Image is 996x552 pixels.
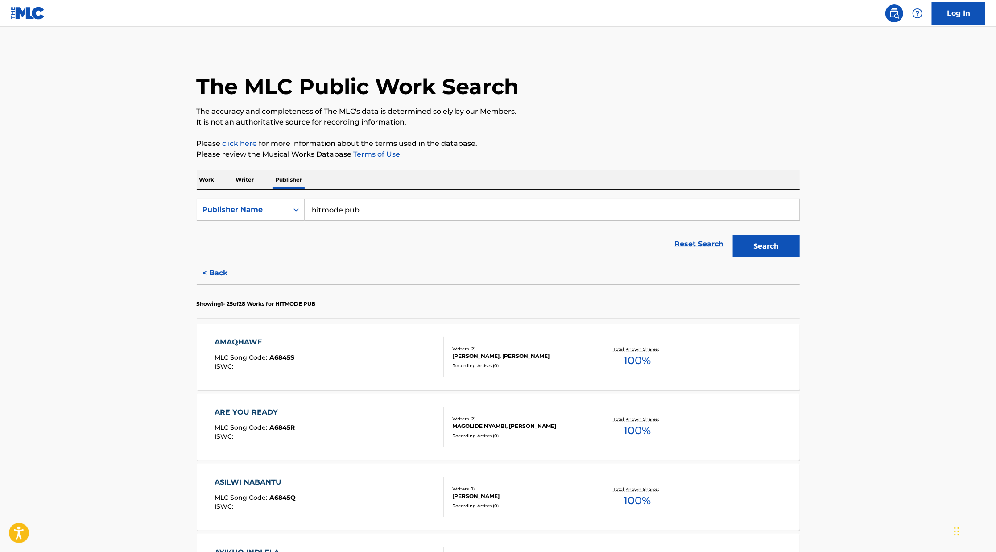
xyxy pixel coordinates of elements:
[954,518,959,545] div: Drag
[215,502,236,510] span: ISWC :
[273,170,305,189] p: Publisher
[233,170,257,189] p: Writer
[452,345,587,352] div: Writers ( 2 )
[215,494,269,502] span: MLC Song Code :
[197,262,250,284] button: < Back
[885,4,903,22] a: Public Search
[452,352,587,360] div: [PERSON_NAME], [PERSON_NAME]
[733,235,800,257] button: Search
[624,493,651,509] span: 100 %
[197,464,800,531] a: ASILWI NABANTUMLC Song Code:A6845QISWC:Writers (1)[PERSON_NAME]Recording Artists (0)Total Known S...
[215,353,269,361] span: MLC Song Code :
[912,8,923,19] img: help
[269,423,295,432] span: A6845R
[215,337,294,348] div: AMAQHAWE
[197,117,800,128] p: It is not an authoritative source for recording information.
[197,170,217,189] p: Work
[613,486,661,493] p: Total Known Shares:
[215,477,296,488] div: ASILWI NABANTU
[670,234,728,254] a: Reset Search
[197,199,800,262] form: Search Form
[215,432,236,440] span: ISWC :
[452,492,587,500] div: [PERSON_NAME]
[197,394,800,461] a: ARE YOU READYMLC Song Code:A6845RISWC:Writers (2)MAGOLIDE NYAMBI, [PERSON_NAME]Recording Artists ...
[197,138,800,149] p: Please for more information about the terms used in the database.
[624,423,651,439] span: 100 %
[889,8,900,19] img: search
[215,407,295,418] div: ARE YOU READY
[909,4,926,22] div: Help
[452,432,587,439] div: Recording Artists ( 0 )
[269,494,296,502] span: A6845Q
[613,416,661,423] p: Total Known Shares:
[269,353,294,361] span: A6845S
[215,362,236,370] span: ISWC :
[624,353,651,369] span: 100 %
[452,422,587,430] div: MAGOLIDE NYAMBI, [PERSON_NAME]
[197,149,800,160] p: Please review the Musical Works Database
[203,204,283,215] div: Publisher Name
[352,150,401,158] a: Terms of Use
[197,324,800,390] a: AMAQHAWEMLC Song Code:A6845SISWC:Writers (2)[PERSON_NAME], [PERSON_NAME]Recording Artists (0)Tota...
[932,2,985,25] a: Log In
[11,7,45,20] img: MLC Logo
[452,415,587,422] div: Writers ( 2 )
[452,502,587,509] div: Recording Artists ( 0 )
[613,346,661,353] p: Total Known Shares:
[215,423,269,432] span: MLC Song Code :
[223,139,257,148] a: click here
[452,486,587,492] div: Writers ( 1 )
[951,509,996,552] iframe: Chat Widget
[197,300,316,308] p: Showing 1 - 25 of 28 Works for HITMODE PUB
[197,73,519,100] h1: The MLC Public Work Search
[197,106,800,117] p: The accuracy and completeness of The MLC's data is determined solely by our Members.
[452,362,587,369] div: Recording Artists ( 0 )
